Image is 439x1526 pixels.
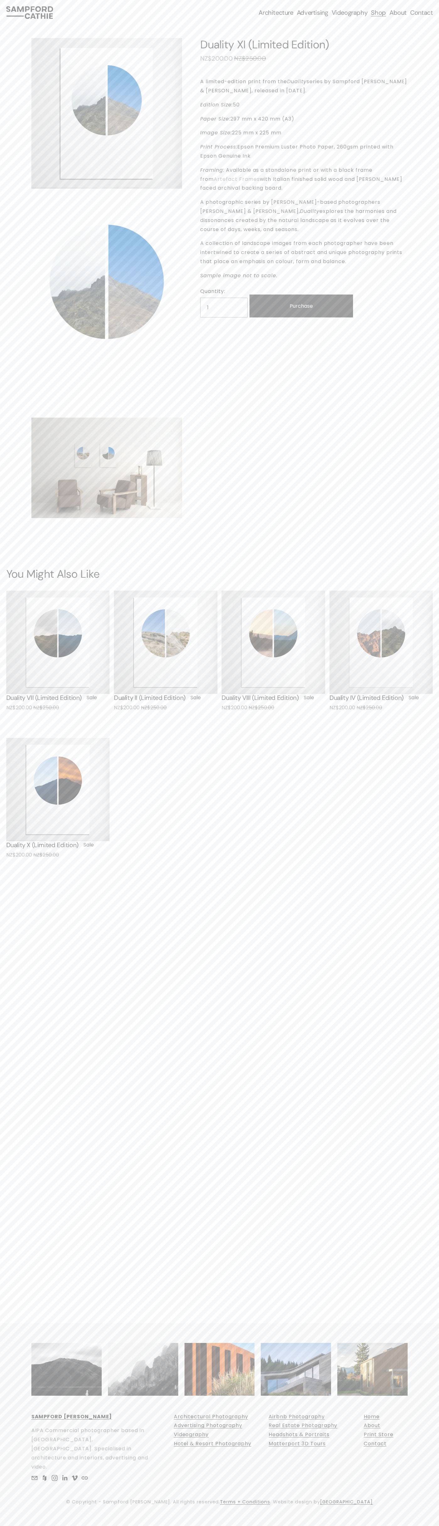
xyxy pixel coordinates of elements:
[364,1412,380,1421] a: Home
[6,841,78,849] div: Duality X (Limited Edition)
[329,704,355,711] span: NZ$200.00
[200,54,233,62] span: NZ$200.00
[6,694,82,701] div: Duality VII (Limited Edition)
[320,1499,373,1505] span: [GEOGRAPHIC_DATA]
[6,591,110,712] a: Duality VII (Limited Edition)
[329,694,404,701] div: Duality IV (Limited Edition)
[200,143,408,161] p: Epson Premium Luster Photo Paper, 260gsm printed with Epson Genuine Ink
[6,6,53,19] img: Sampford Cathie Photo + Video
[300,208,319,215] em: Duality
[114,694,185,701] div: Duality II (Limited Edition)
[6,568,433,580] h2: You Might Also Like
[31,1426,155,1471] p: AIPA Commercial photographer based in [GEOGRAPHIC_DATA], [GEOGRAPHIC_DATA]. Specialised in archit...
[259,8,293,17] a: folder dropdown
[200,166,223,174] em: Framing
[200,143,237,150] em: Print Process:
[51,1475,58,1481] a: Sampford Cathie
[214,176,260,183] a: Artefact Frames
[222,694,298,701] div: Duality VIII (Limited Edition)
[200,38,408,51] h1: Duality XI (Limited Edition)
[33,851,59,858] span: NZ$250.00
[31,1498,408,1506] p: © Copyright - Sampford [PERSON_NAME]. All rights reserved. . Website design by
[287,78,307,85] em: Duality
[269,1412,324,1421] a: Airbnb Photography
[320,1498,373,1506] a: [GEOGRAPHIC_DATA]
[200,166,408,193] p: : Available as a standalone print or with a black frame from with Italian finished solid wood and...
[31,1475,38,1481] a: sam@sampfordcathie.com
[200,115,408,124] p: 297 mm x 420 mm (A3)
[389,8,407,17] a: About
[200,198,408,234] p: A photographic series by [PERSON_NAME]-based photographers [PERSON_NAME] & [PERSON_NAME], explore...
[174,1439,251,1448] a: Hotel & Resort Photography
[200,239,408,266] p: A collection of landscape images from each photographer have been intertwined to create a series ...
[141,704,167,711] span: NZ$250.00
[297,9,328,16] span: Advertising
[200,287,248,296] label: Quantity:
[222,591,325,712] a: Duality VIII (Limited Edition)
[83,841,94,848] span: Sale
[190,694,201,701] span: Sale
[33,704,59,711] span: NZ$250.00
[337,1334,408,1404] img: Have I finally got around to scheduling some new instagram posts? Only time will tell. Anyway, he...
[199,64,409,73] iframe: Payment method messaging
[200,298,248,317] input: Quantity
[200,101,233,108] em: Edition Size:
[174,1430,209,1439] a: Videography
[108,1334,178,1404] img: Some moody shots from a recent trip up to the Clay Cliffs with the gang 📸 @lisaslensnz @nathanhil...
[249,704,274,711] span: NZ$250.00
[290,302,313,310] span: Purchase
[185,1334,255,1404] img: Throwback to this awesome shoot with @livingthedreamtoursnz at the incredible Te Kano Estate Cell...
[356,704,382,711] span: NZ$250.00
[31,1413,112,1420] strong: SAMPFORD [PERSON_NAME]
[269,1430,329,1439] a: Headshots & Portraits
[269,1421,337,1430] a: Real Estate Photography
[409,694,419,701] span: Sale
[200,129,232,136] em: Image Size:
[364,1439,387,1448] a: Contact
[332,8,368,17] a: Videography
[297,8,328,17] a: folder dropdown
[200,128,408,138] p: 225 mm x 225 mm
[82,1475,88,1481] a: URL
[41,1475,48,1481] a: Houzz
[269,1439,325,1448] a: Matterport 3D Tours
[261,1334,331,1404] img: Had an epic time shooting this place, definite James Bond vibes! 🍸
[31,1334,102,1404] img: Say what you will about the inversion, but it does make for some cool landscape shots 📷
[222,704,247,711] span: NZ$200.00
[200,100,408,110] p: 50
[304,694,314,701] span: Sale
[31,38,182,518] div: Gallery
[114,591,217,712] a: Duality II (Limited Edition)
[410,8,433,17] a: Contact
[329,591,433,712] a: Duality IV (Limited Edition)
[220,1498,270,1506] a: Terms + Conditions
[62,1475,68,1481] a: Sampford Cathie
[200,115,230,122] em: Paper Size:
[174,1412,248,1421] a: Architectural Photography
[114,704,140,711] span: NZ$200.00
[364,1421,380,1430] a: About
[259,9,293,16] span: Architecture
[200,272,277,279] em: Sample image not to scale.
[6,851,32,858] span: NZ$200.00
[249,295,353,317] button: Purchase
[234,54,266,62] span: NZ$250.00
[87,694,97,701] span: Sale
[174,1421,242,1430] a: Advertising Photography
[200,77,408,95] p: A limited-edition print from the series by Sampford [PERSON_NAME] & [PERSON_NAME], released in [D...
[31,1412,112,1421] a: SAMPFORD [PERSON_NAME]
[371,8,386,17] a: Shop
[72,1475,78,1481] a: Sampford Cathie
[6,738,110,859] a: Duality X (Limited Edition)
[364,1430,393,1439] a: Print Store
[6,704,32,711] span: NZ$200.00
